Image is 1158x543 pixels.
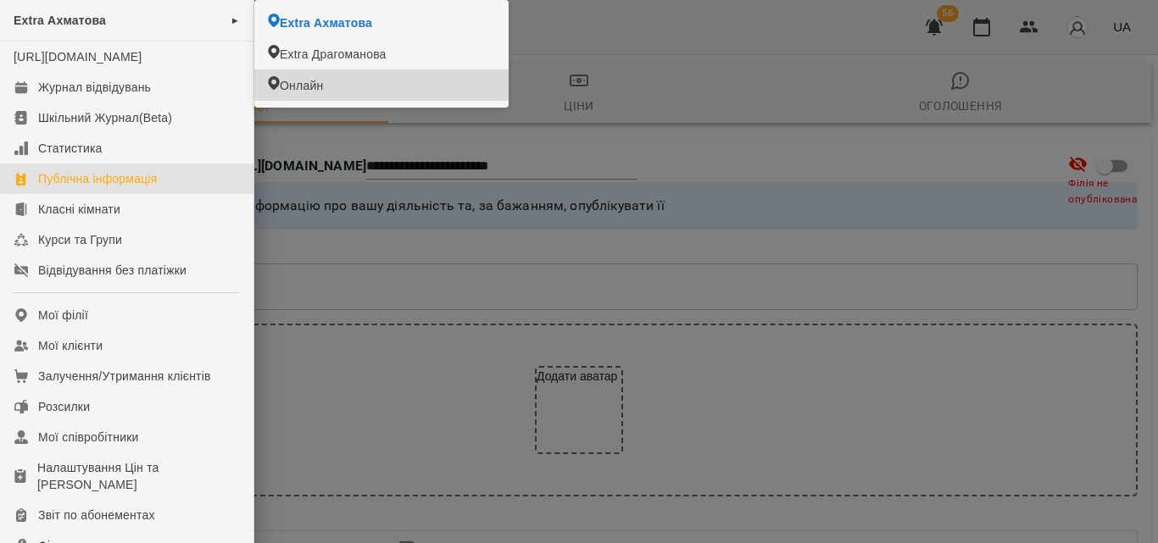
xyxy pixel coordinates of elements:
[231,14,240,27] span: ►
[38,170,157,187] div: Публічна інформація
[38,429,139,446] div: Мої співробітники
[38,507,155,524] div: Звіт по абонементах
[38,109,172,126] div: Шкільний Журнал(Beta)
[38,398,90,415] div: Розсилки
[280,14,372,31] span: Extra Ахматова
[38,79,151,96] div: Журнал відвідувань
[38,337,103,354] div: Мої клієнти
[14,14,106,27] span: Extra Ахматова
[14,50,142,64] a: [URL][DOMAIN_NAME]
[280,77,323,94] span: Онлайн
[38,307,88,324] div: Мої філії
[37,459,240,493] div: Налаштування Цін та [PERSON_NAME]
[38,262,187,279] div: Відвідування без платіжки
[280,46,387,63] span: Extra Драгоманова
[38,140,103,157] div: Статистика
[38,231,122,248] div: Курси та Групи
[38,368,211,385] div: Залучення/Утримання клієнтів
[38,201,120,218] div: Класні кімнати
